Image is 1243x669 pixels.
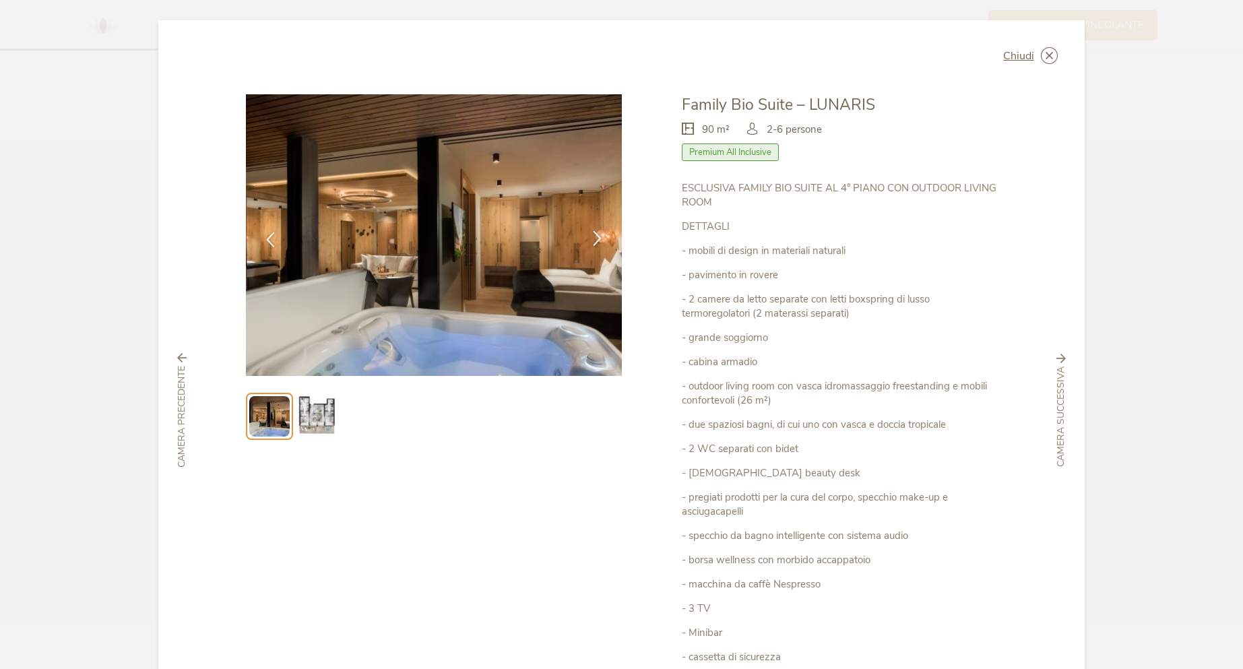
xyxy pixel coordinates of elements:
p: - specchio da bagno intelligente con sistema audio [682,529,997,543]
img: Preview [249,396,290,437]
img: Preview [295,395,338,438]
p: - borsa wellness con morbido accappatoio [682,553,997,567]
p: - due spaziosi bagni, di cui uno con vasca e doccia tropicale [682,418,997,432]
span: Premium All Inclusive [682,144,779,161]
p: - pregiati prodotti per la cura del corpo, specchio make-up e asciugacapelli [682,490,997,519]
img: Family Bio Suite – LUNARIS [246,94,622,376]
p: ESCLUSIVA FAMILY BIO SUITE AL 4° PIANO CON OUTDOOR LIVING ROOM [682,181,997,210]
p: - pavimento in rovere [682,268,997,282]
p: - mobili di design in materiali naturali [682,244,997,258]
p: - macchina da caffè Nespresso [682,577,997,592]
p: - outdoor living room con vasca idromassaggio freestanding e mobili confortevoli (26 m²) [682,379,997,408]
p: - 3 TV [682,602,997,616]
span: Camera precedente [175,366,189,468]
span: Camera successiva [1054,367,1068,467]
p: - 2 WC separati con bidet [682,442,997,456]
p: DETTAGLI [682,220,997,234]
p: - cabina armadio [682,355,997,369]
p: - [DEMOGRAPHIC_DATA] beauty desk [682,466,997,480]
p: - grande soggiorno [682,331,997,345]
p: - 2 camere da letto separate con letti boxspring di lusso termoregolatori (2 materassi separati) [682,292,997,321]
